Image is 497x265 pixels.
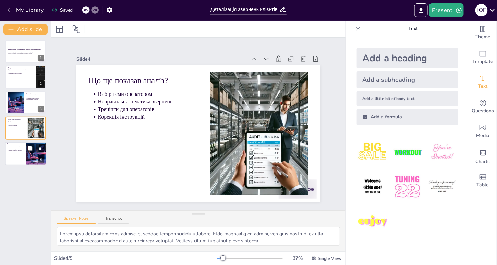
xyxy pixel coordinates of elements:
span: Template [473,58,494,65]
button: Ю Г [475,3,488,17]
div: Add images, graphics, shapes or video [469,119,497,144]
button: Transcript [98,216,129,224]
img: 2.jpeg [391,136,423,168]
img: 1.jpeg [357,136,389,168]
p: Тренінги для операторів [9,124,26,125]
span: Text [478,83,488,90]
p: Питання по арендаторам [9,149,24,150]
div: Add a heading [357,48,458,68]
p: Збір даних без прослуховування [9,73,34,74]
div: Change the overall theme [469,21,497,45]
button: Speaker Notes [57,216,96,224]
p: Тематика "Адреси, контакти, режим роботи" [9,71,34,73]
div: Add a table [469,168,497,193]
p: Перевага телефонного звернення [9,150,24,151]
p: Аналіз запитів за допомогою штучного інтелекту [9,70,34,71]
div: Add a subheading [357,71,458,88]
p: ТОП-5 питань клієнтів [27,95,44,97]
div: Ю Г [475,4,488,16]
p: Наявність інформації на сайті [9,146,24,147]
button: Add slide [3,24,48,35]
div: Saved [52,7,73,13]
p: Корекція інструкцій [104,83,202,121]
button: Duplicate Slide [26,144,34,152]
div: 4 [38,131,44,138]
input: Insert title [210,4,279,14]
p: Основні теми звернень [26,93,44,95]
textarea: Lorem ipsu dolorsitam cons adipisci el seddoe temporincididu utlabore. Etdo magnaaliq en admini, ... [57,227,340,246]
div: Layout [54,24,65,35]
p: Що ще показав аналіз? [8,118,26,121]
strong: Аналіз запитів клієнтів щодо графіку роботи магазинів [8,49,41,50]
div: 4 [5,117,46,139]
div: Slide 4 / 5 [54,255,217,262]
div: 2 [38,80,44,87]
button: Present [429,3,463,17]
span: Media [476,132,490,139]
p: Text [364,21,462,37]
span: Charts [476,158,490,165]
img: 3.jpeg [426,136,458,168]
p: Тренінги для операторів [106,75,204,114]
div: 3 [5,91,46,114]
p: Висновки [7,143,24,145]
p: Використання автоматичної транскрибації [9,69,34,70]
div: 1 [38,55,44,61]
div: 2 [5,66,46,88]
div: 1 [5,40,46,63]
p: Корекція інструкцій [9,125,26,126]
p: Неправильна тематика звернень [109,68,206,106]
div: 5 [5,142,46,165]
p: Що ще показав аналіз? [106,43,214,88]
div: Add a formula [357,109,458,125]
img: 5.jpeg [391,171,423,203]
p: Інформація про арендатора [27,99,44,100]
span: Position [72,25,81,33]
img: 6.jpeg [426,171,458,203]
p: Графік роботи під час тривоги [27,98,44,99]
p: Неправильна тематика звернень [9,122,26,124]
div: Add charts and graphs [469,144,497,168]
div: Add ready made slides [469,45,497,70]
p: Вибір теми оператором [111,61,209,99]
button: My Library [5,4,47,15]
p: Метод аналізу [8,67,34,69]
button: Delete Slide [36,144,44,152]
p: Вибір теми оператором [9,121,26,122]
div: Add text boxes [469,70,497,94]
p: Номер телефону [27,96,44,98]
span: Single View [318,256,341,261]
p: Актуальність графіка роботи [9,147,24,149]
div: 37 % [290,255,306,262]
img: 4.jpeg [357,171,389,203]
div: 3 [38,106,44,112]
div: Slide 4 [102,21,265,80]
span: Table [477,181,489,189]
span: Questions [472,107,494,115]
div: Get real-time input from your audience [469,94,497,119]
img: 7.jpeg [357,206,389,238]
button: Export to PowerPoint [414,3,428,17]
p: У цій презентації ми деталізували дзвінки з тематикою "Адреси, контакти, режим роботи магазинів".... [8,52,44,54]
div: Add a little bit of body text [357,91,458,106]
span: Theme [475,33,491,41]
div: 5 [38,157,44,163]
p: Generated with [URL] [8,54,44,55]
